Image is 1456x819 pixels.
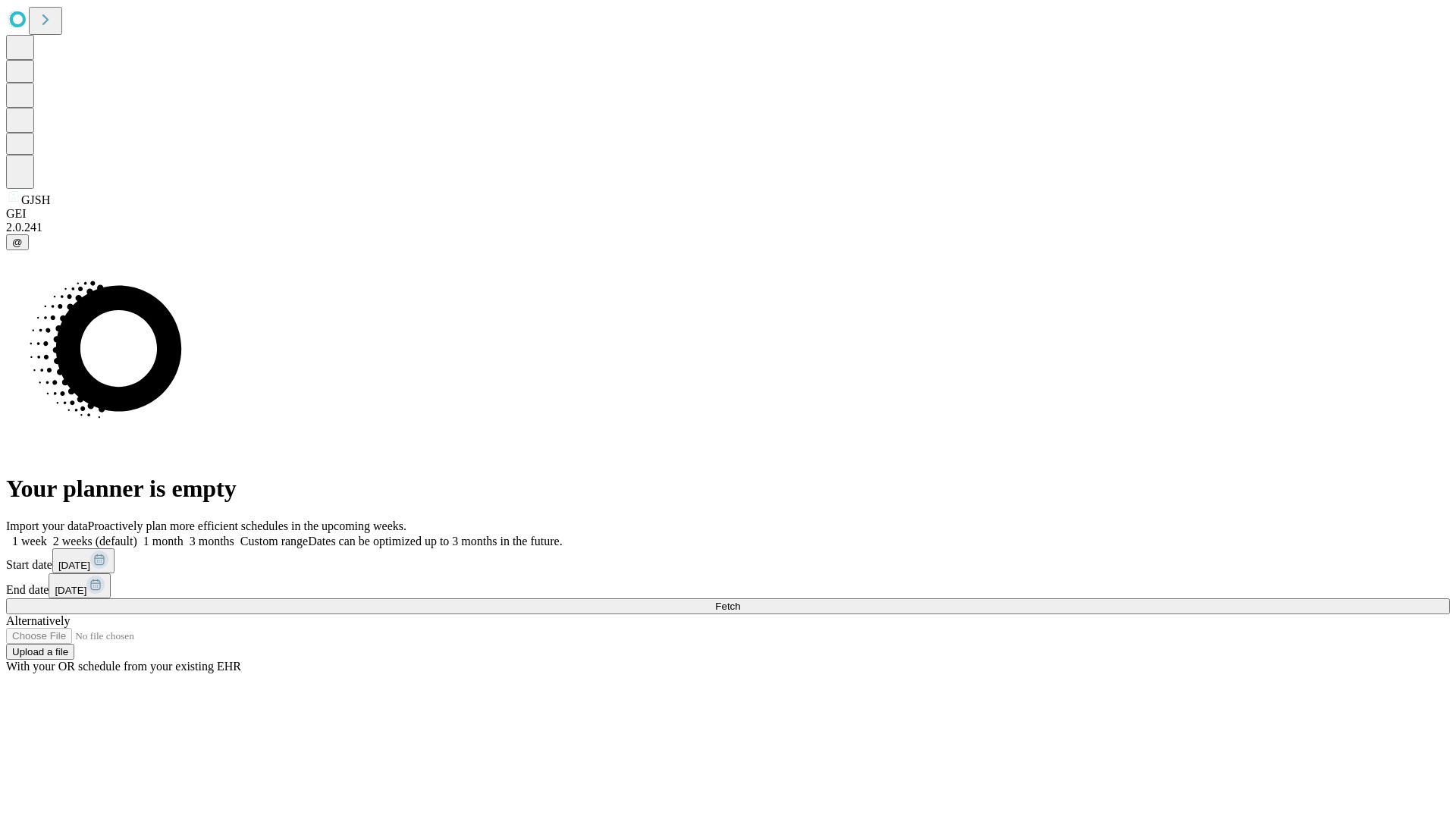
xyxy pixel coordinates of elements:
span: 1 month [143,535,184,548]
span: GJSH [21,193,50,206]
span: Custom range [240,535,308,548]
span: Fetch [715,601,740,612]
span: 1 week [12,535,47,548]
span: Import your data [6,519,88,532]
button: [DATE] [49,573,111,598]
h1: Your planner is empty [6,475,1450,503]
div: 2.0.241 [6,221,1450,234]
div: Start date [6,548,1450,573]
button: Fetch [6,598,1450,614]
button: Upload a file [6,644,74,660]
button: [DATE] [52,548,115,573]
span: Dates can be optimized up to 3 months in the future. [308,535,562,548]
span: With your OR schedule from your existing EHR [6,660,241,673]
span: Proactively plan more efficient schedules in the upcoming weeks. [88,519,406,532]
span: 2 weeks (default) [53,535,137,548]
span: Alternatively [6,614,70,627]
span: 3 months [190,535,234,548]
div: GEI [6,207,1450,221]
div: End date [6,573,1450,598]
span: @ [12,237,23,248]
span: [DATE] [58,560,90,571]
span: [DATE] [55,585,86,596]
button: @ [6,234,29,250]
